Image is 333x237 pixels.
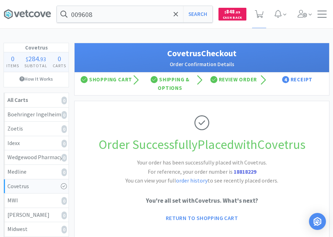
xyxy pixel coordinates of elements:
span: . 89 [235,10,240,15]
span: 93 [40,56,46,63]
i: 0 [62,197,67,205]
span: For reference, your order number is [148,168,256,175]
a: [PERSON_NAME]0 [4,208,69,222]
div: Boehringer Ingelheim [7,110,65,119]
a: Idexx0 [4,136,69,151]
span: 0 [11,54,14,63]
span: 848 [224,8,240,15]
div: Wedgewood Pharmacy [7,153,65,162]
i: 0 [62,168,67,176]
div: Midwest [7,225,65,234]
div: Shipping & Options [138,73,202,95]
h1: Covetrus [4,43,69,52]
span: 0 [58,54,61,63]
span: $ [26,56,28,63]
button: Search [183,6,212,22]
i: 0 [62,111,67,119]
h4: Items [4,62,22,69]
h1: Covetrus Checkout [82,47,322,60]
h1: Order Successfully Placed with Covetrus [82,134,322,155]
p: You're all set with Covetrus . What's next? [82,196,322,206]
div: [PERSON_NAME] [7,210,65,220]
h2: Order Confirmation Details [82,60,322,69]
a: Midwest0 [4,222,69,237]
h2: Your order has been successfully placed with Covetrus. You can view your full to see recently pla... [96,158,308,185]
span: Cash Back [223,16,242,21]
div: Covetrus [7,182,65,191]
a: Boehringer Ingelheim0 [4,108,69,122]
i: 0 [62,97,67,104]
strong: 18818229 [234,168,256,175]
div: Shopping Cart [75,73,138,95]
a: $848.89Cash Back [218,5,246,24]
div: Receipt [265,73,329,95]
div: MWI [7,196,65,205]
i: 0 [62,226,67,233]
a: Covetrus [4,179,69,194]
a: Zoetis0 [4,122,69,136]
a: Return to Shopping Cart [161,211,243,225]
strong: All Carts [7,96,28,103]
div: Idexx [7,139,65,148]
div: Medline [7,167,65,177]
a: How It Works [4,72,69,86]
h4: Carts [50,62,69,69]
i: 0 [62,140,67,148]
div: . [22,55,50,62]
a: Wedgewood Pharmacy0 [4,150,69,165]
i: 0 [62,125,67,133]
div: Zoetis [7,124,65,133]
a: All Carts0 [4,93,69,108]
a: Medline0 [4,165,69,179]
span: 4 [282,76,289,83]
div: Open Intercom Messenger [309,213,326,230]
span: $ [224,10,226,15]
a: order history [176,177,208,184]
h4: Subtotal [22,62,50,69]
a: MWI0 [4,193,69,208]
div: Review Order [202,73,265,95]
input: Search by item, sku, manufacturer, ingredient, size... [57,6,212,22]
i: 0 [62,212,67,219]
span: 284 [28,54,39,63]
i: 0 [62,154,67,162]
